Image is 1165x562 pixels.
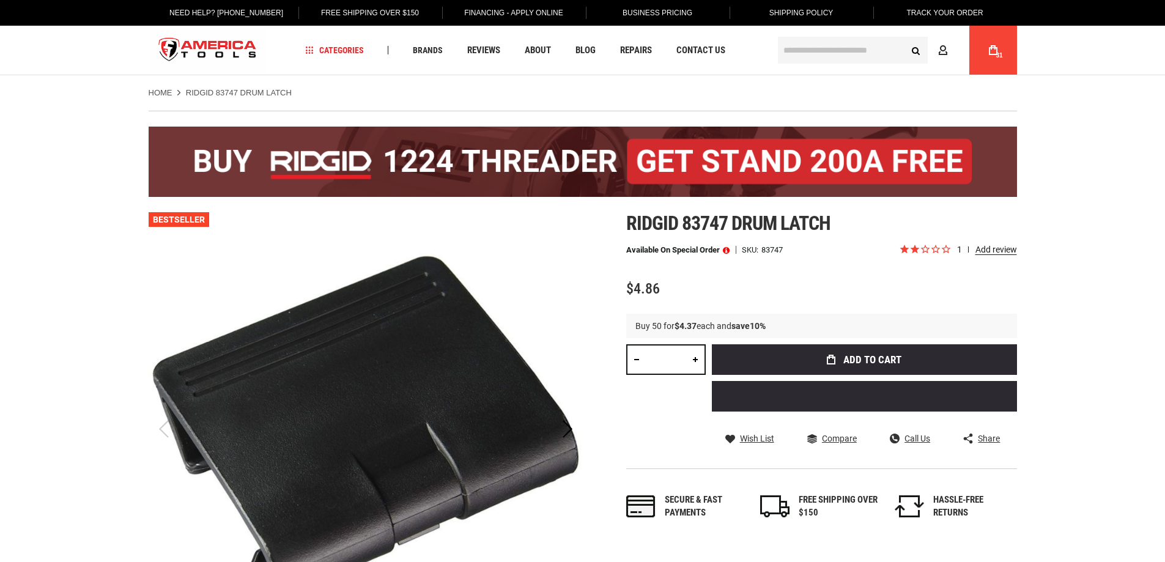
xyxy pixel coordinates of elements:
span: 10 [750,321,760,331]
span: Wish List [740,434,774,443]
a: Compare [807,433,857,444]
p: Available on Special Order [626,246,730,254]
a: Home [149,87,172,98]
a: Call Us [890,433,930,444]
span: Rated 2.0 out of 5 stars 1 reviews [899,243,1017,257]
span: Categories [305,46,364,54]
img: returns [895,495,924,517]
span: Add to Cart [843,355,901,365]
a: Categories [300,42,369,59]
a: Reviews [462,42,506,59]
span: 1 reviews [957,245,1017,254]
a: store logo [149,28,267,73]
a: Wish List [725,433,774,444]
span: Blog [575,46,596,55]
span: Reviews [467,46,500,55]
strong: RIDGID 83747 DRUM LATCH [186,88,292,97]
span: Ridgid 83747 drum latch [626,212,831,235]
img: America Tools [149,28,267,73]
button: Add to Cart [712,344,1017,375]
span: Shipping Policy [769,9,834,17]
li: Buy 50 for each and [635,320,1008,332]
div: HASSLE-FREE RETURNS [933,494,1013,520]
strong: SKU [742,246,761,254]
span: Share [978,434,1000,443]
div: Secure & fast payments [665,494,744,520]
span: About [525,46,551,55]
a: Contact Us [671,42,731,59]
a: Brands [407,42,448,59]
a: Repairs [615,42,657,59]
span: Repairs [620,46,652,55]
span: Compare [822,434,857,443]
button: Search [904,39,928,62]
a: 31 [982,26,1005,75]
img: shipping [760,495,790,517]
div: 83747 [761,246,783,254]
span: 31 [996,52,1002,59]
strong: save % [731,321,766,331]
div: FREE SHIPPING OVER $150 [799,494,878,520]
span: $4.37 [675,321,697,331]
span: Call Us [904,434,930,443]
a: About [519,42,557,59]
img: payments [626,495,656,517]
span: Brands [413,46,443,54]
a: Blog [570,42,601,59]
img: BOGO: Buy the RIDGID® 1224 Threader (26092), get the 92467 200A Stand FREE! [149,127,1017,197]
span: $4.86 [626,280,660,297]
span: Contact Us [676,46,725,55]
